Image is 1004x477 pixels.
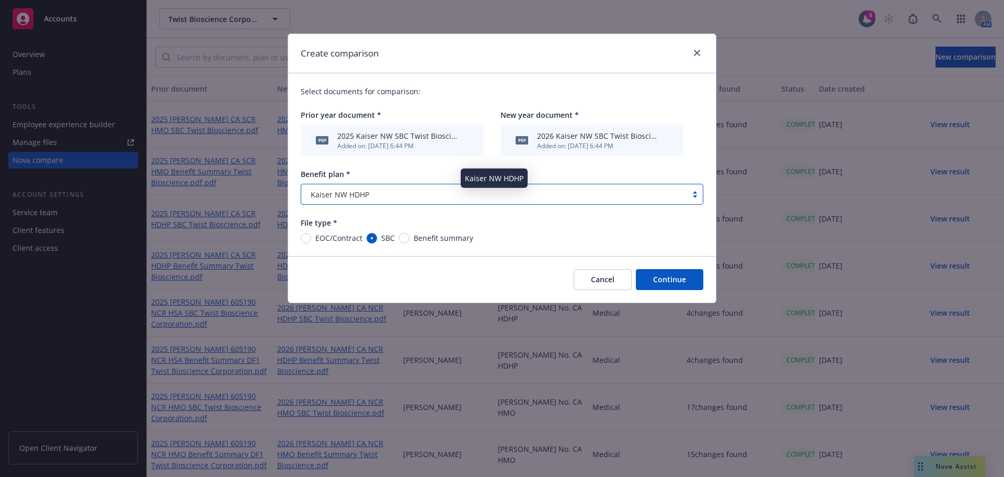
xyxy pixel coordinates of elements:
[537,141,660,150] div: Added on: [DATE] 6:44 PM
[516,136,528,144] span: pdf
[316,136,328,144] span: pdf
[301,233,311,243] input: EOC/Contract
[301,47,379,60] h1: Create comparison
[301,110,381,120] span: Prior year document *
[500,110,579,120] span: New year document *
[414,232,473,243] span: Benefit summary
[301,169,350,179] span: Benefit plan *
[537,130,660,141] div: 2026 Kaiser NW SBC Twist Bioscience.pdf
[381,232,395,243] span: SBC
[574,269,632,290] button: Cancel
[315,232,362,243] span: EOC/Contract
[636,269,703,290] button: Continue
[691,47,703,59] a: close
[367,233,377,243] input: SBC
[311,189,369,200] span: Kaiser NW HDHP
[399,233,409,243] input: Benefit summary
[665,135,673,146] button: archive file
[301,86,703,97] p: Select documents for comparison:
[306,189,682,200] span: Kaiser NW HDHP
[337,130,461,141] div: 2025 Kaiser NW SBC Twist Bioscience.pdf
[465,135,473,146] button: archive file
[337,141,461,150] div: Added on: [DATE] 6:44 PM
[301,218,337,228] span: File type *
